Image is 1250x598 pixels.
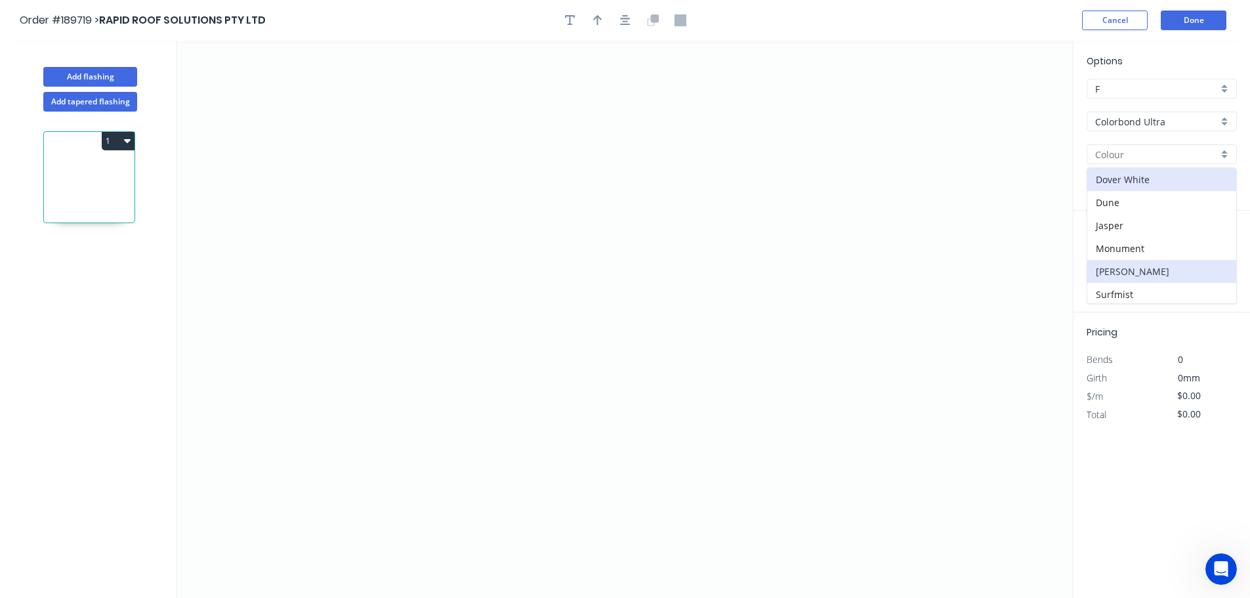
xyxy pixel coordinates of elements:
[1087,283,1236,306] div: Surfmist
[99,12,266,28] span: RAPID ROOF SOLUTIONS PTY LTD
[1087,237,1236,260] div: Monument
[1087,260,1236,283] div: [PERSON_NAME]
[1095,82,1218,96] input: Price level
[1087,191,1236,214] div: Dune
[1095,115,1218,129] input: Material
[1087,353,1113,366] span: Bends
[1178,372,1200,384] span: 0mm
[1087,372,1107,384] span: Girth
[1087,326,1117,339] span: Pricing
[177,41,1073,598] svg: 0
[1205,553,1237,585] iframe: Intercom live chat
[1087,54,1123,68] span: Options
[43,92,137,112] button: Add tapered flashing
[1161,11,1226,30] button: Done
[43,67,137,87] button: Add flashing
[1087,408,1106,421] span: Total
[20,12,99,28] span: Order #189719 >
[1095,148,1218,161] input: Colour
[1178,353,1183,366] span: 0
[1087,390,1103,402] span: $/m
[1087,168,1236,191] div: Dover White
[102,132,135,150] button: 1
[1087,214,1236,237] div: Jasper
[1082,11,1148,30] button: Cancel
